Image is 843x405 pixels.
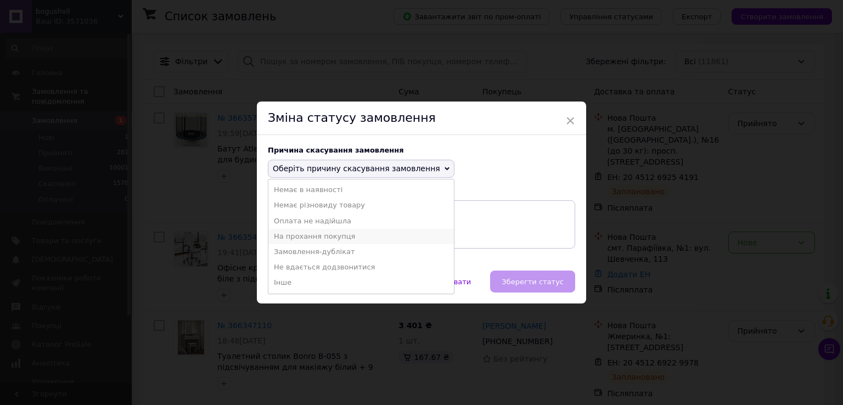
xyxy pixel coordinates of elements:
[268,146,575,154] div: Причина скасування замовлення
[268,229,454,244] li: На прохання покупця
[268,260,454,275] li: Не вдається додзвонитися
[565,111,575,130] span: ×
[273,164,440,173] span: Оберіть причину скасування замовлення
[268,198,454,213] li: Немає різновиду товару
[257,102,586,135] div: Зміна статусу замовлення
[268,213,454,229] li: Оплата не надійшла
[268,244,454,260] li: Замовлення-дублікат
[268,182,454,198] li: Немає в наявності
[268,275,454,290] li: Інше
